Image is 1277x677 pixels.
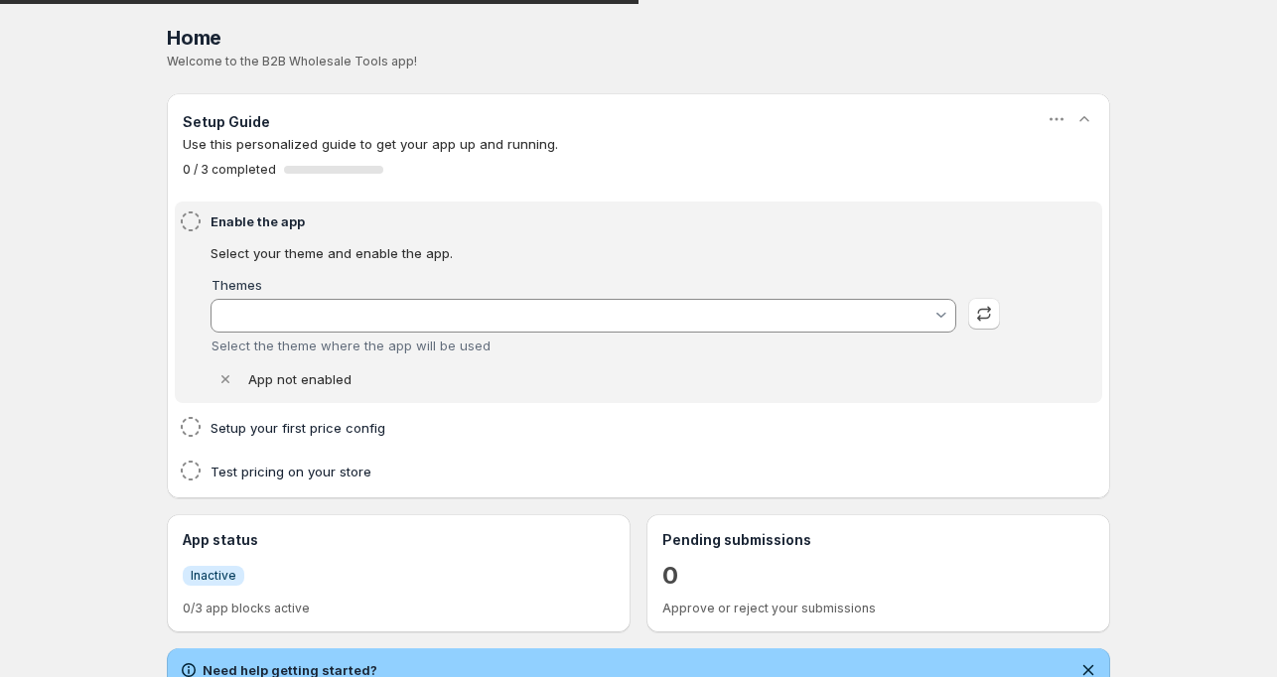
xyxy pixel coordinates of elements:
p: Select your theme and enable the app. [211,243,1000,263]
a: 0 [662,560,678,592]
p: App not enabled [248,369,352,389]
label: Themes [212,277,262,293]
h3: Pending submissions [662,530,1094,550]
span: Inactive [191,568,236,584]
span: Home [167,26,221,50]
span: 0 / 3 completed [183,162,276,178]
p: 0/3 app blocks active [183,601,615,616]
a: InfoInactive [183,565,244,586]
div: Select the theme where the app will be used [212,338,957,353]
h4: Enable the app [211,211,1006,231]
h3: Setup Guide [183,112,270,132]
p: Use this personalized guide to get your app up and running. [183,134,1094,154]
p: Approve or reject your submissions [662,601,1094,616]
h4: Test pricing on your store [211,462,1006,481]
h4: Setup your first price config [211,418,1006,438]
p: Welcome to the B2B Wholesale Tools app! [167,54,1110,69]
h3: App status [183,530,615,550]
